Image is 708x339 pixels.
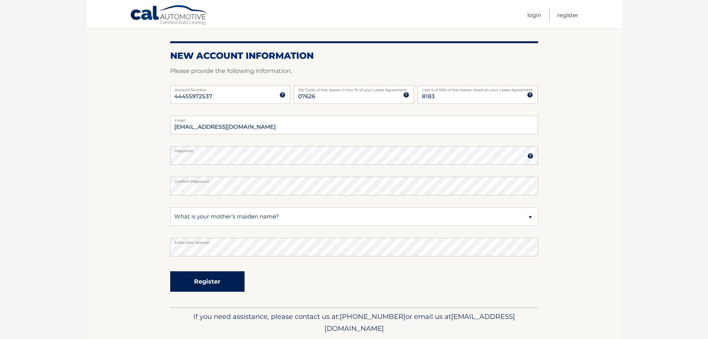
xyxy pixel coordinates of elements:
input: SSN or EIN (last 4 digits only) [418,85,538,104]
label: Enter your answer [170,238,538,244]
img: tooltip.svg [279,92,285,98]
img: tooltip.svg [527,153,533,159]
label: Email [170,116,538,122]
img: tooltip.svg [527,92,533,98]
a: Cal Automotive [130,5,208,26]
img: tooltip.svg [403,92,409,98]
label: Account Number [170,85,290,91]
p: Please provide the following information. [170,66,538,76]
label: Zip Code of first lessee in box 1b of your Lease Agreement [294,85,414,91]
input: Email [170,116,538,134]
p: If you need assistance, please contact us at: or email us at [175,311,533,335]
label: Password [170,146,538,152]
span: [PHONE_NUMBER] [340,312,405,321]
label: Confirm Password [170,177,538,183]
label: Last 4 of SSN of first lessee listed on your Lease Agreement [418,85,538,91]
button: Register [170,271,245,292]
input: Account Number [170,85,290,104]
input: Zip Code [294,85,414,104]
h2: New Account Information [170,50,538,61]
span: [EMAIL_ADDRESS][DOMAIN_NAME] [324,312,515,333]
a: Register [557,9,578,21]
a: Login [527,9,541,21]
